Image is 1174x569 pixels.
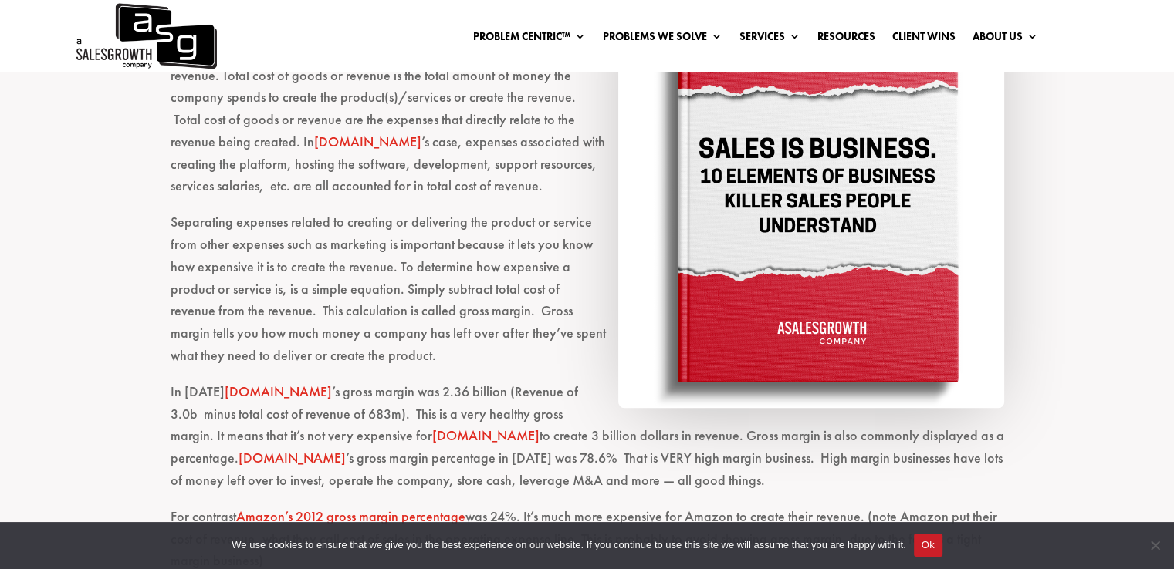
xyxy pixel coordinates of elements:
p: Separating expenses related to creating or delivering the product or service from other expenses ... [171,211,1004,381]
span: No [1147,537,1162,553]
p: Just below the revenue line is what’s called cost of goods or total cost of revenue. Total cost o... [171,42,1004,212]
p: In [DATE] ’s gross margin was 2.36 billion (Revenue of 3.0b minus total cost of revenue of 683m).... [171,381,1004,506]
span: We use cookies to ensure that we give you the best experience on our website. If you continue to ... [232,537,905,553]
a: Problem Centric™ [473,31,586,48]
a: [DOMAIN_NAME] [239,449,346,466]
a: [DOMAIN_NAME] [314,133,421,150]
a: [DOMAIN_NAME] [432,426,540,444]
a: Amazon’s 2012 gross margin percentage [236,507,465,525]
a: Resources [817,31,875,48]
a: [DOMAIN_NAME] [225,382,332,400]
a: Client Wins [892,31,956,48]
a: About Us [973,31,1038,48]
a: Services [739,31,800,48]
button: Ok [914,534,942,557]
a: Problems We Solve [603,31,722,48]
